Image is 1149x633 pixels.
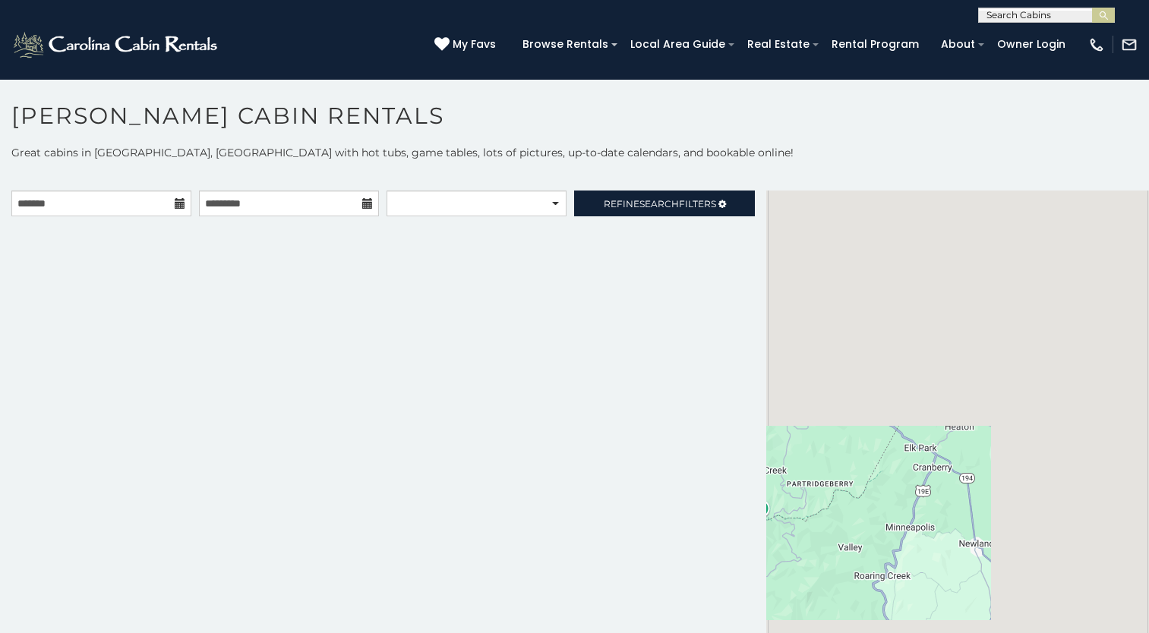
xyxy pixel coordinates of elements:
span: Search [639,198,679,209]
span: Refine Filters [604,198,716,209]
img: White-1-2.png [11,30,222,60]
a: About [933,33,983,56]
a: Real Estate [740,33,817,56]
a: My Favs [434,36,500,53]
a: RefineSearchFilters [574,191,754,216]
a: Owner Login [990,33,1073,56]
a: Local Area Guide [623,33,733,56]
a: Browse Rentals [515,33,616,56]
img: phone-regular-white.png [1088,36,1105,53]
img: mail-regular-white.png [1121,36,1138,53]
span: My Favs [453,36,496,52]
a: Rental Program [824,33,926,56]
